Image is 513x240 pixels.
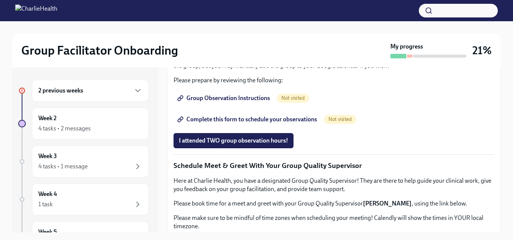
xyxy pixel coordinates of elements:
[21,43,178,58] h2: Group Facilitator Onboarding
[18,184,149,215] a: Week 41 task
[472,44,492,57] h3: 21%
[38,152,57,160] h6: Week 3
[174,161,494,171] p: Schedule Meet & Greet With Your Group Quality Supervisor
[38,200,53,209] div: 1 task
[38,86,83,95] h6: 2 previous weeks
[18,108,149,140] a: Week 24 tasks • 2 messages
[15,5,57,17] img: CharlieHealth
[38,190,57,198] h6: Week 4
[179,116,317,123] span: Complete this form to schedule your observations
[277,95,309,101] span: Not visited
[179,137,288,144] span: I attended TWO group observation hours!
[363,200,412,207] strong: [PERSON_NAME]
[390,42,423,51] strong: My progress
[174,133,294,148] button: I attended TWO group observation hours!
[179,94,270,102] span: Group Observation Instructions
[174,214,494,231] p: Please make sure to be mindful of time zones when scheduling your meeting! Calendly will show the...
[174,91,275,106] a: Group Observation Instructions
[174,76,494,85] p: Please prepare by reviewing the following:
[32,80,149,102] div: 2 previous weeks
[38,124,91,133] div: 4 tasks • 2 messages
[38,114,57,122] h6: Week 2
[18,146,149,177] a: Week 34 tasks • 1 message
[324,116,356,122] span: Not visited
[38,228,57,236] h6: Week 5
[174,177,494,193] p: Here at Charlie Health, you have a designated Group Quality Supervisor! They are there to help gu...
[38,162,88,171] div: 4 tasks • 1 message
[174,199,494,208] p: Please book time for a meet and greet with your Group Quality Supervisor , using the link below.
[174,112,322,127] a: Complete this form to schedule your observations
